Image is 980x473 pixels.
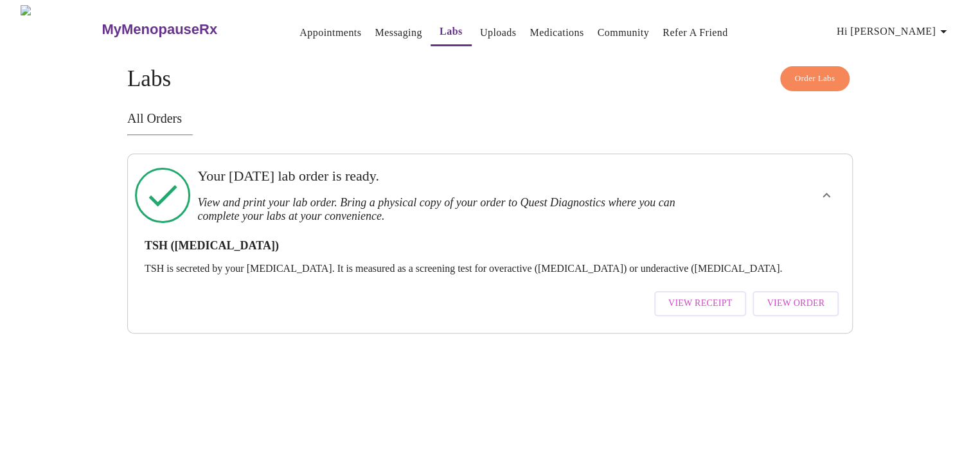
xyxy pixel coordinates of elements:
button: show more [811,180,842,211]
span: Order Labs [795,71,835,86]
button: Community [592,20,654,46]
a: View Order [749,285,842,323]
button: View Order [753,291,839,316]
a: Refer a Friend [663,24,728,42]
a: Medications [530,24,584,42]
button: Uploads [475,20,522,46]
a: Appointments [299,24,361,42]
h3: Your [DATE] lab order is ready. [198,168,713,184]
a: MyMenopauseRx [100,7,269,52]
img: MyMenopauseRx Logo [21,5,100,53]
h3: TSH ([MEDICAL_DATA]) [145,239,835,253]
span: View Receipt [668,296,733,312]
span: Hi [PERSON_NAME] [837,22,951,40]
button: Medications [524,20,589,46]
button: Hi [PERSON_NAME] [832,19,956,44]
h4: Labs [127,66,853,92]
button: Refer a Friend [657,20,733,46]
a: Labs [440,22,463,40]
a: Uploads [480,24,517,42]
a: Community [597,24,649,42]
span: View Order [767,296,824,312]
button: Labs [431,19,472,46]
a: View Receipt [651,285,750,323]
button: View Receipt [654,291,747,316]
button: Order Labs [780,66,850,91]
button: Messaging [370,20,427,46]
button: Appointments [294,20,366,46]
p: TSH is secreted by your [MEDICAL_DATA]. It is measured as a screening test for overactive ([MEDIC... [145,263,835,274]
h3: MyMenopauseRx [102,21,217,38]
h3: All Orders [127,111,853,126]
a: Messaging [375,24,422,42]
h3: View and print your lab order. Bring a physical copy of your order to Quest Diagnostics where you... [198,196,713,223]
